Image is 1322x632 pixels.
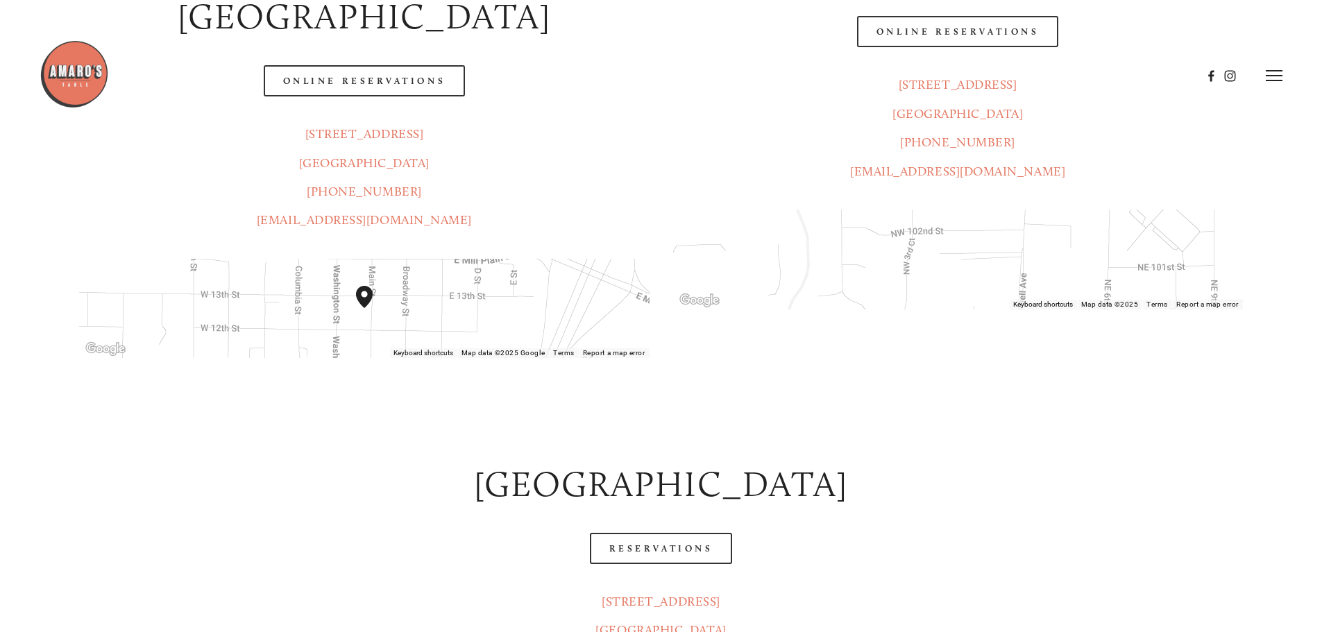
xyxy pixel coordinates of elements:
a: [PHONE_NUMBER] [307,184,422,199]
span: Map data ©2025 [1081,300,1139,308]
button: Keyboard shortcuts [1013,300,1073,309]
img: Google [677,291,722,309]
button: Keyboard shortcuts [393,348,453,358]
a: Report a map error [1176,300,1239,308]
a: Open this area in Google Maps (opens a new window) [677,291,722,309]
a: [GEOGRAPHIC_DATA] [299,155,430,171]
a: [EMAIL_ADDRESS][DOMAIN_NAME] [257,212,472,228]
a: [EMAIL_ADDRESS][DOMAIN_NAME] [850,164,1065,179]
a: Open this area in Google Maps (opens a new window) [83,340,128,358]
a: Terms [553,349,575,357]
span: Map data ©2025 Google [461,349,545,357]
h2: [GEOGRAPHIC_DATA] [79,460,1242,509]
a: Report a map error [583,349,645,357]
img: Amaro's Table [40,40,109,109]
img: Google [83,340,128,358]
div: Amaro's Table 1220 Main Street vancouver, United States [356,286,389,330]
a: Terms [1146,300,1168,308]
a: Reservations [590,533,733,564]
